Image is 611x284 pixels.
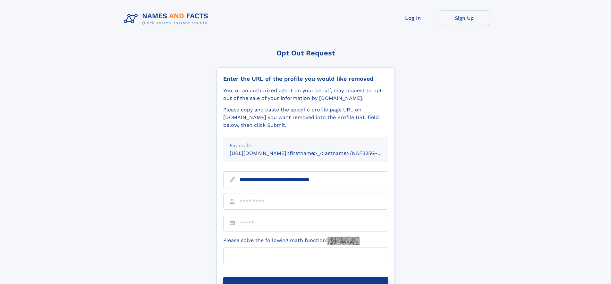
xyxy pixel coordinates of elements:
a: Sign Up [439,10,490,26]
div: Opt Out Request [216,49,395,57]
label: Please solve the following math function: [223,237,360,245]
div: You, or an authorized agent on your behalf, may request to opt-out of the sale of your informatio... [223,87,388,102]
a: Log In [387,10,439,26]
small: [URL][DOMAIN_NAME]<firstname>_<lastname>/NAF325G-xxxxxxxx [230,150,400,156]
img: Logo Names and Facts [121,10,214,28]
div: Enter the URL of the profile you would like removed [223,75,388,82]
div: Example: [230,142,382,150]
div: Please copy and paste the specific profile page URL on [DOMAIN_NAME] you want removed into the Pr... [223,106,388,129]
